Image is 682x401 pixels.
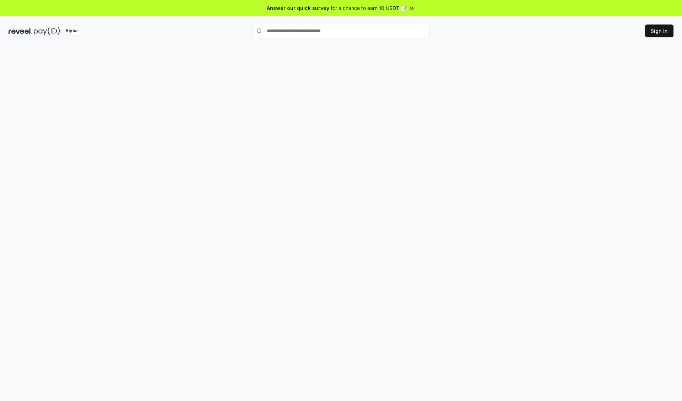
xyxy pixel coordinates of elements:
img: reveel_dark [9,27,32,36]
div: Alpha [61,27,81,36]
span: Answer our quick survey [267,4,329,12]
img: pay_id [34,27,60,36]
span: for a chance to earn 10 USDT 📝 [331,4,407,12]
button: Sign In [645,25,673,37]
